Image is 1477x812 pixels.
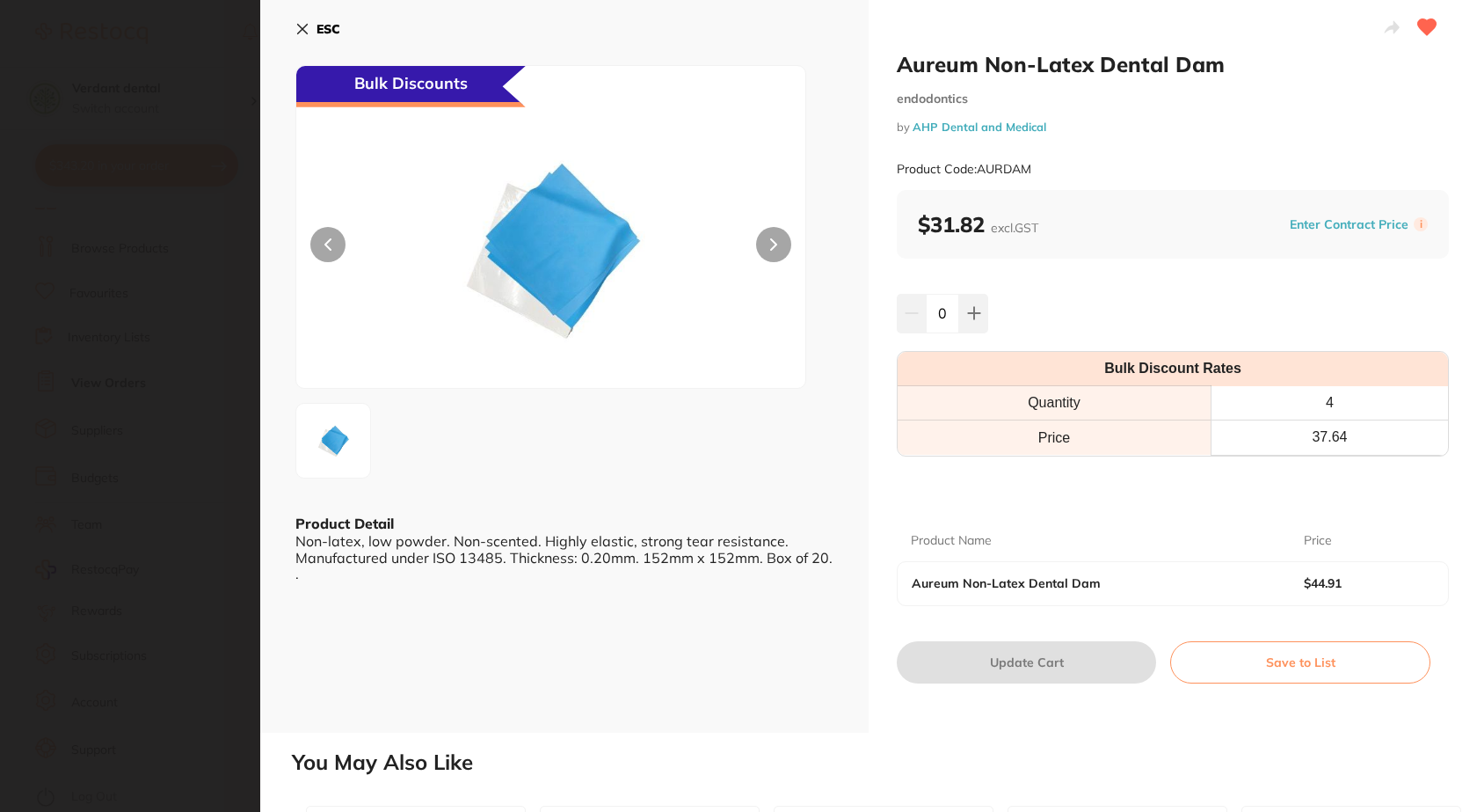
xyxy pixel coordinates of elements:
[991,220,1038,236] span: excl. GST
[1414,217,1428,231] label: i
[912,576,1264,590] b: Aureum Non-Latex Dental Dam
[911,532,992,550] p: Product Name
[292,750,1470,775] h2: You May Also Like
[1284,216,1414,233] button: Enter Contract Price
[897,51,1449,77] h2: Aureum Non-Latex Dental Dam
[398,110,704,388] img: OA
[302,409,365,472] img: OA
[897,641,1156,684] button: Update Cart
[898,421,1211,455] td: Price
[316,21,340,37] b: ESC
[295,14,340,44] button: ESC
[918,211,1038,238] b: $31.82
[1211,421,1448,455] th: 37.64
[898,386,1211,421] th: Quantity
[295,515,394,532] b: Product Detail
[1304,532,1332,550] p: Price
[1304,576,1422,590] b: $44.91
[295,533,833,582] div: Non-latex, low powder. Non-scented. Highly elastic, strong tear resistance. Manufactured under IS...
[898,352,1448,386] th: Bulk Discount Rates
[897,121,1449,134] small: by
[897,162,1031,177] small: Product Code: AURDAM
[296,66,526,107] div: Bulk Discounts
[913,120,1046,134] a: AHP Dental and Medical
[897,91,1449,106] small: endodontics
[1211,386,1448,421] th: 4
[1170,641,1430,684] button: Save to List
